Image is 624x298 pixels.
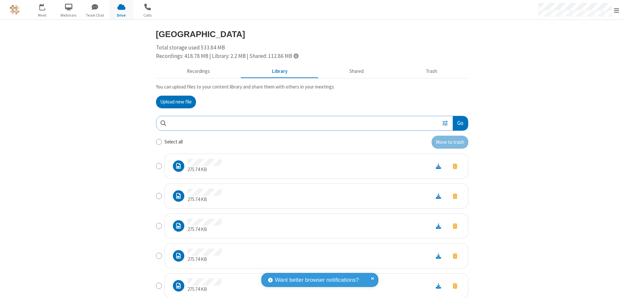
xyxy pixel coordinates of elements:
[241,65,318,78] button: Content library
[318,65,395,78] button: Shared during meetings
[447,162,463,170] button: Move to trash
[188,166,222,173] p: 275.74 KB
[30,12,55,18] span: Meet
[430,162,447,170] a: Download file
[430,192,447,200] a: Download file
[447,192,463,200] button: Move to trash
[57,12,81,18] span: Webinars
[430,282,447,290] a: Download file
[83,12,107,18] span: Team Chat
[188,196,222,203] p: 275.74 KB
[156,65,241,78] button: Recorded meetings
[188,286,222,293] p: 275.74 KB
[293,53,298,59] span: Totals displayed include files that have been moved to the trash.
[109,12,134,18] span: Drive
[156,30,468,39] h3: [GEOGRAPHIC_DATA]
[432,136,468,149] button: Move to trash
[430,252,447,260] a: Download file
[275,276,359,284] span: Want better browser notifications?
[164,138,183,146] label: Select all
[156,44,468,60] div: Total storage used 533.84 MB
[447,222,463,230] button: Move to trash
[430,222,447,230] a: Download file
[156,52,468,61] div: Recordings: 418.78 MB | Library: 2.2 MB | Shared: 112.86 MB
[188,256,222,263] p: 275.74 KB
[447,281,463,290] button: Move to trash
[188,226,222,233] p: 275.74 KB
[447,251,463,260] button: Move to trash
[44,4,48,8] div: 1
[395,65,468,78] button: Trash
[156,83,468,91] p: You can upload files to your content library and share them with others in your meetings
[156,96,196,109] button: Upload new file
[136,12,160,18] span: Calls
[453,116,468,131] button: Go
[10,5,19,15] img: QA Selenium DO NOT DELETE OR CHANGE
